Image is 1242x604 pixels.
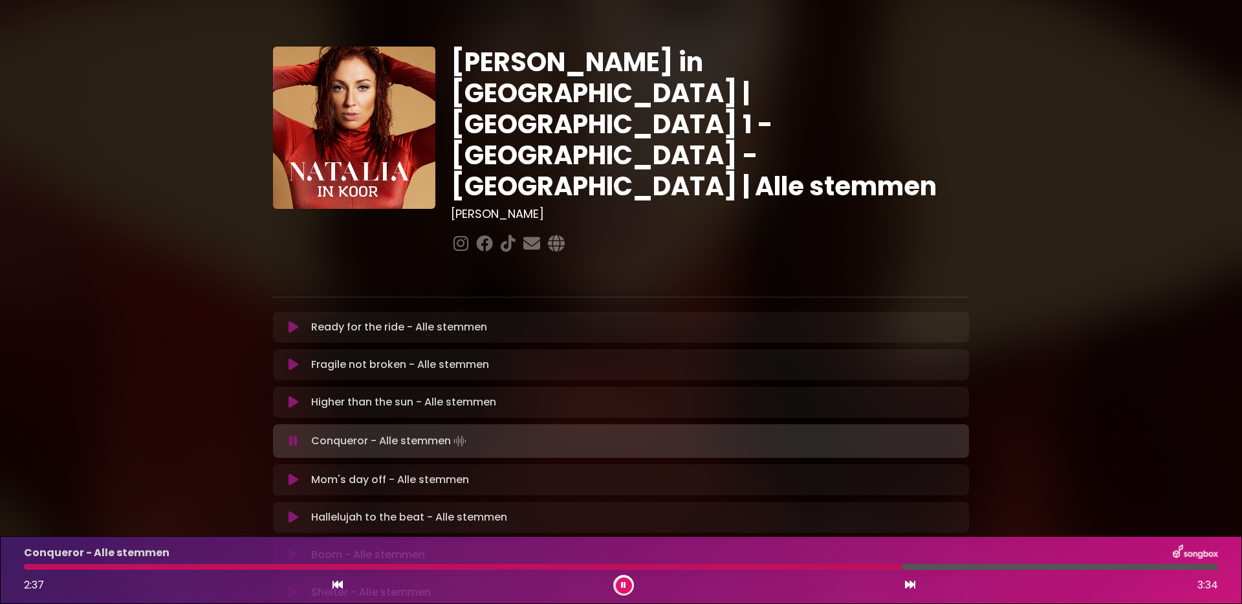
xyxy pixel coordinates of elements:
[24,577,44,592] span: 2:37
[311,319,487,335] p: Ready for the ride - Alle stemmen
[1173,545,1218,561] img: songbox-logo-white.png
[451,207,969,221] h3: [PERSON_NAME]
[451,432,469,450] img: waveform4.gif
[451,47,969,202] h1: [PERSON_NAME] in [GEOGRAPHIC_DATA] | [GEOGRAPHIC_DATA] 1 - [GEOGRAPHIC_DATA] - [GEOGRAPHIC_DATA] ...
[24,545,169,561] p: Conqueror - Alle stemmen
[311,432,469,450] p: Conqueror - Alle stemmen
[311,394,496,410] p: Higher than the sun - Alle stemmen
[311,510,507,525] p: Hallelujah to the beat - Alle stemmen
[1197,577,1218,593] span: 3:34
[273,47,435,209] img: YTVS25JmS9CLUqXqkEhs
[311,472,469,488] p: Mom's day off - Alle stemmen
[311,357,489,372] p: Fragile not broken - Alle stemmen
